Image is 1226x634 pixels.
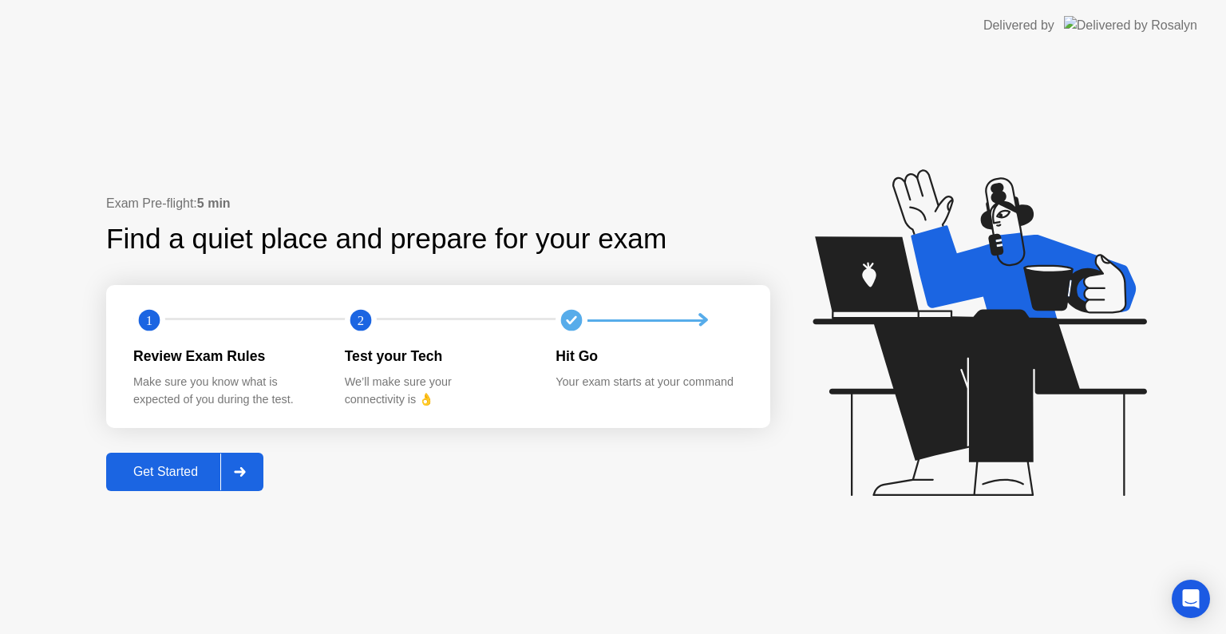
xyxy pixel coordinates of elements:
[358,313,364,328] text: 2
[197,196,231,210] b: 5 min
[556,346,742,367] div: Hit Go
[106,194,770,213] div: Exam Pre-flight:
[345,374,531,408] div: We’ll make sure your connectivity is 👌
[1064,16,1197,34] img: Delivered by Rosalyn
[111,465,220,479] div: Get Started
[146,313,152,328] text: 1
[983,16,1054,35] div: Delivered by
[1172,580,1210,618] div: Open Intercom Messenger
[133,374,319,408] div: Make sure you know what is expected of you during the test.
[556,374,742,391] div: Your exam starts at your command
[106,453,263,491] button: Get Started
[345,346,531,367] div: Test your Tech
[133,346,319,367] div: Review Exam Rules
[106,218,669,260] div: Find a quiet place and prepare for your exam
